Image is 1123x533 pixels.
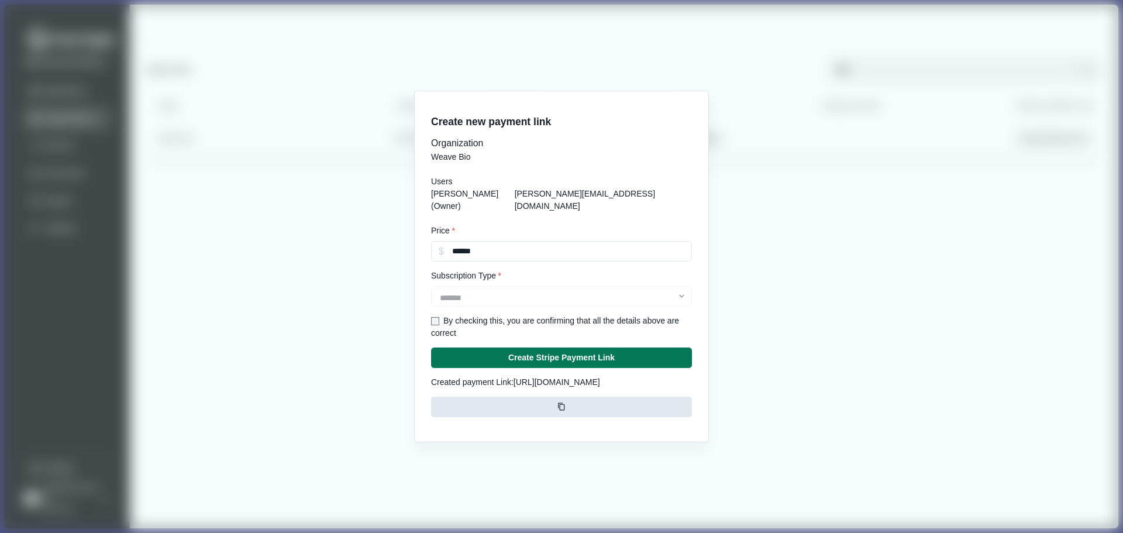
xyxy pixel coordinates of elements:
div: Organization [431,136,692,151]
p: Created payment Link: [URL][DOMAIN_NAME] [431,376,692,388]
h2: Create new payment link [431,108,692,136]
p: [PERSON_NAME][EMAIL_ADDRESS][DOMAIN_NAME] [515,188,692,212]
div: Users [431,176,692,188]
label: Subscription Type [431,270,686,282]
div: By checking this, you are confirming that all the details above are correct [431,315,692,339]
div: Weave Bio [431,151,692,163]
p: [PERSON_NAME] ( Owner ) [431,188,515,212]
label: Price [431,225,686,237]
button: copy-to-clipboard [431,397,692,417]
button: Create Stripe Payment Link [431,348,692,368]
